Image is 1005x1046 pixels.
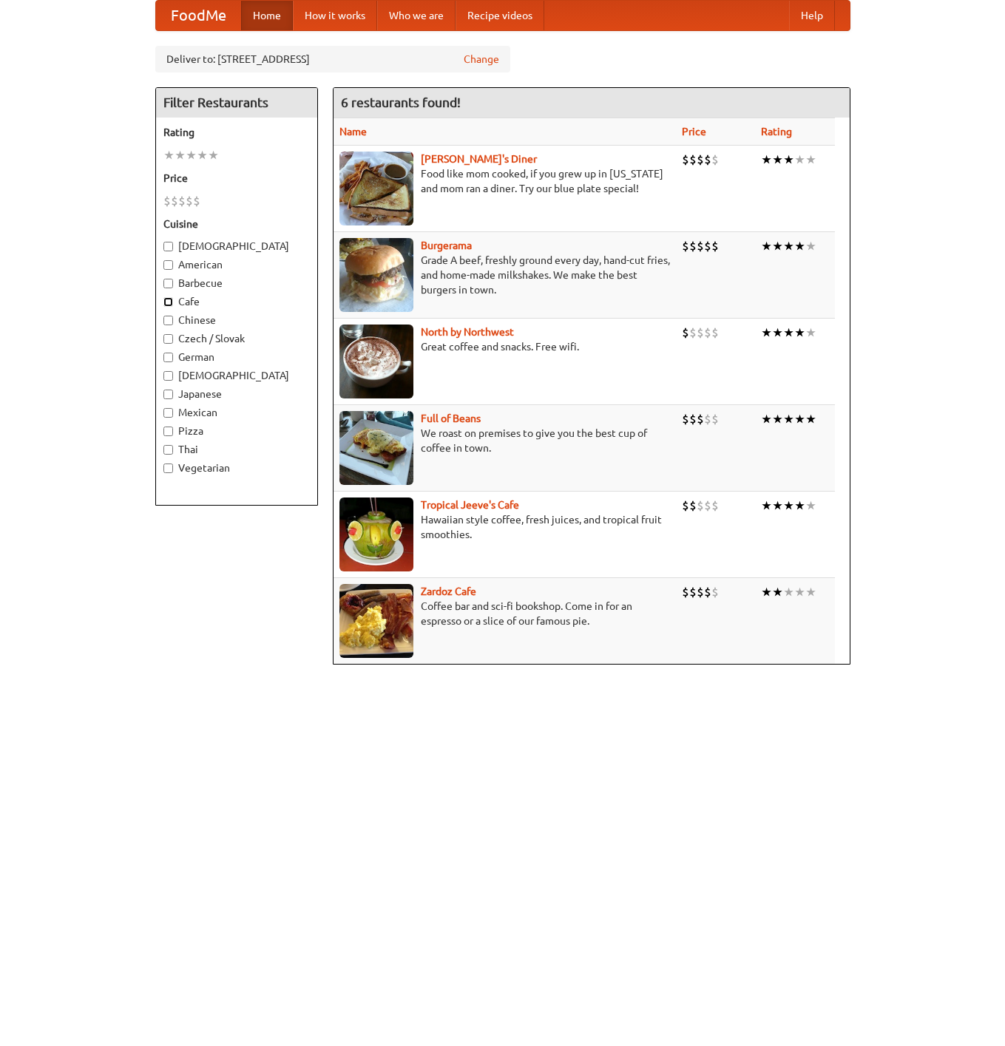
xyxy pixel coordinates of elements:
[711,411,719,427] li: $
[805,584,816,600] li: ★
[761,584,772,600] li: ★
[208,147,219,163] li: ★
[704,411,711,427] li: $
[156,1,241,30] a: FoodMe
[339,339,670,354] p: Great coffee and snacks. Free wifi.
[163,353,173,362] input: German
[421,412,481,424] b: Full of Beans
[339,152,413,225] img: sallys.jpg
[178,193,186,209] li: $
[163,334,173,344] input: Czech / Slovak
[421,499,519,511] a: Tropical Jeeve's Cafe
[682,126,706,137] a: Price
[186,193,193,209] li: $
[163,297,173,307] input: Cafe
[163,260,173,270] input: American
[772,152,783,168] li: ★
[163,405,310,420] label: Mexican
[421,326,514,338] a: North by Northwest
[761,238,772,254] li: ★
[163,279,173,288] input: Barbecue
[704,325,711,341] li: $
[761,325,772,341] li: ★
[163,463,173,473] input: Vegetarian
[794,238,805,254] li: ★
[163,408,173,418] input: Mexican
[772,497,783,514] li: ★
[464,52,499,67] a: Change
[711,325,719,341] li: $
[772,411,783,427] li: ★
[805,325,816,341] li: ★
[704,584,711,600] li: $
[163,461,310,475] label: Vegetarian
[339,411,413,485] img: beans.jpg
[163,239,310,254] label: [DEMOGRAPHIC_DATA]
[772,238,783,254] li: ★
[421,153,537,165] a: [PERSON_NAME]'s Diner
[697,411,704,427] li: $
[163,424,310,438] label: Pizza
[163,331,310,346] label: Czech / Slovak
[339,512,670,542] p: Hawaiian style coffee, fresh juices, and tropical fruit smoothies.
[163,387,310,401] label: Japanese
[805,497,816,514] li: ★
[697,497,704,514] li: $
[155,46,510,72] div: Deliver to: [STREET_ADDRESS]
[163,294,310,309] label: Cafe
[689,238,697,254] li: $
[171,193,178,209] li: $
[697,238,704,254] li: $
[682,497,689,514] li: $
[293,1,377,30] a: How it works
[421,585,476,597] a: Zardoz Cafe
[421,240,472,251] a: Burgerama
[186,147,197,163] li: ★
[761,152,772,168] li: ★
[163,276,310,291] label: Barbecue
[783,411,794,427] li: ★
[163,427,173,436] input: Pizza
[794,411,805,427] li: ★
[794,325,805,341] li: ★
[711,152,719,168] li: $
[175,147,186,163] li: ★
[163,313,310,327] label: Chinese
[697,325,704,341] li: $
[163,316,173,325] input: Chinese
[682,152,689,168] li: $
[704,152,711,168] li: $
[163,125,310,140] h5: Rating
[163,368,310,383] label: [DEMOGRAPHIC_DATA]
[794,152,805,168] li: ★
[689,411,697,427] li: $
[193,193,200,209] li: $
[339,599,670,628] p: Coffee bar and sci-fi bookshop. Come in for an espresso or a slice of our famous pie.
[339,325,413,398] img: north.jpg
[682,325,689,341] li: $
[805,238,816,254] li: ★
[761,497,772,514] li: ★
[163,445,173,455] input: Thai
[689,152,697,168] li: $
[697,152,704,168] li: $
[783,584,794,600] li: ★
[697,584,704,600] li: $
[163,257,310,272] label: American
[711,497,719,514] li: $
[689,497,697,514] li: $
[163,242,173,251] input: [DEMOGRAPHIC_DATA]
[339,497,413,571] img: jeeves.jpg
[163,390,173,399] input: Japanese
[794,497,805,514] li: ★
[197,147,208,163] li: ★
[682,411,689,427] li: $
[339,166,670,196] p: Food like mom cooked, if you grew up in [US_STATE] and mom ran a diner. Try our blue plate special!
[689,584,697,600] li: $
[682,238,689,254] li: $
[341,95,461,109] ng-pluralize: 6 restaurants found!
